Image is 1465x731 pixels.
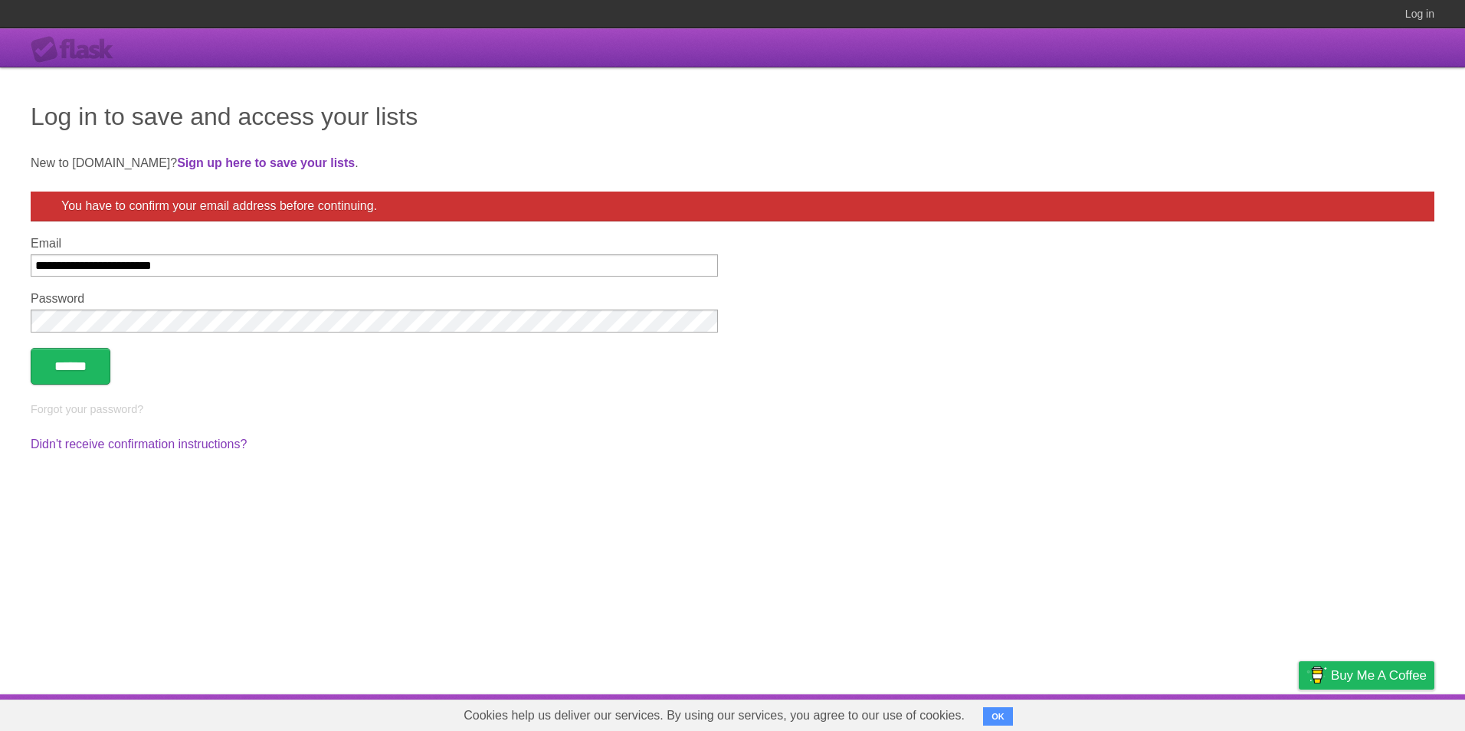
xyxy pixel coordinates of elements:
label: Password [31,292,718,306]
a: Forgot your password? [31,403,143,415]
span: Buy me a coffee [1331,662,1427,689]
span: Cookies help us deliver our services. By using our services, you agree to our use of cookies. [448,700,980,731]
a: Terms [1227,698,1260,727]
a: Developers [1145,698,1208,727]
h1: Log in to save and access your lists [31,98,1434,135]
img: Buy me a coffee [1306,662,1327,688]
a: Sign up here to save your lists [177,156,355,169]
a: Privacy [1279,698,1319,727]
a: Suggest a feature [1338,698,1434,727]
label: Email [31,237,718,251]
a: Didn't receive confirmation instructions? [31,438,247,451]
div: Flask [31,36,123,64]
button: OK [983,707,1013,726]
p: New to [DOMAIN_NAME]? . [31,154,1434,172]
div: You have to confirm your email address before continuing. [31,192,1434,221]
a: Buy me a coffee [1299,661,1434,690]
a: About [1095,698,1127,727]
